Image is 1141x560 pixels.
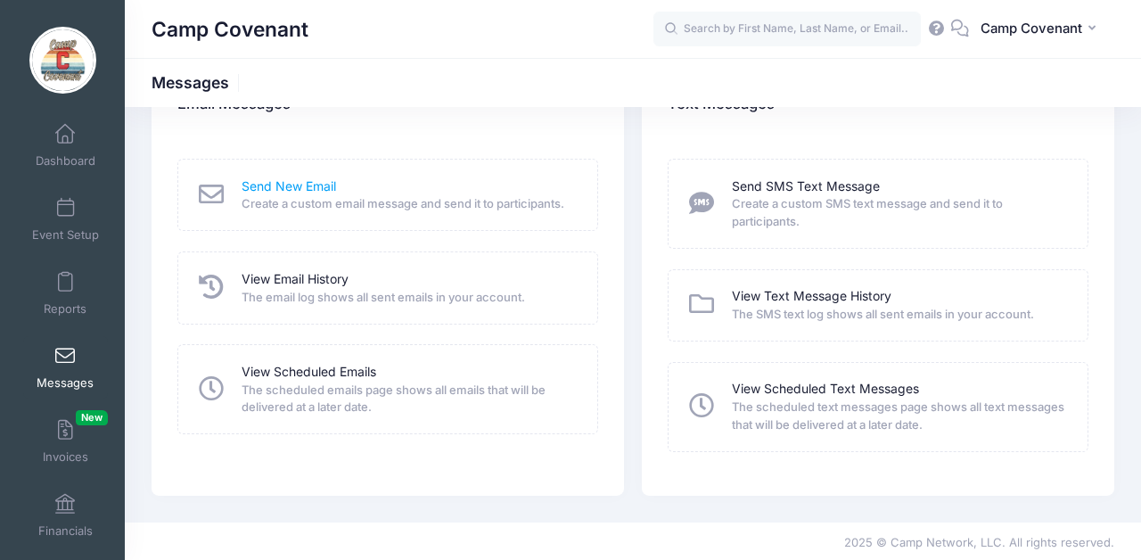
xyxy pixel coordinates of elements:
[76,410,108,425] span: New
[844,535,1114,549] span: 2025 © Camp Network, LLC. All rights reserved.
[732,399,1064,433] span: The scheduled text messages page shows all text messages that will be delivered at a later date.
[152,73,244,92] h1: Messages
[44,301,86,317] span: Reports
[36,153,95,169] span: Dashboard
[981,19,1082,38] span: Camp Covenant
[732,195,1064,230] span: Create a custom SMS text message and send it to participants.
[732,380,919,399] a: View Scheduled Text Messages
[242,363,376,382] a: View Scheduled Emails
[732,177,880,196] a: Send SMS Text Message
[242,195,574,213] span: Create a custom email message and send it to participants.
[29,27,96,94] img: Camp Covenant
[653,12,921,47] input: Search by First Name, Last Name, or Email...
[23,262,108,325] a: Reports
[732,287,891,306] a: View Text Message History
[23,484,108,547] a: Financials
[23,114,108,177] a: Dashboard
[23,410,108,473] a: InvoicesNew
[38,523,93,539] span: Financials
[969,9,1114,50] button: Camp Covenant
[23,188,108,251] a: Event Setup
[242,270,349,289] a: View Email History
[732,306,1064,324] span: The SMS text log shows all sent emails in your account.
[152,9,308,50] h1: Camp Covenant
[43,449,88,465] span: Invoices
[242,177,336,196] a: Send New Email
[32,227,99,243] span: Event Setup
[37,375,94,391] span: Messages
[242,289,574,307] span: The email log shows all sent emails in your account.
[23,336,108,399] a: Messages
[242,382,574,416] span: The scheduled emails page shows all emails that will be delivered at a later date.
